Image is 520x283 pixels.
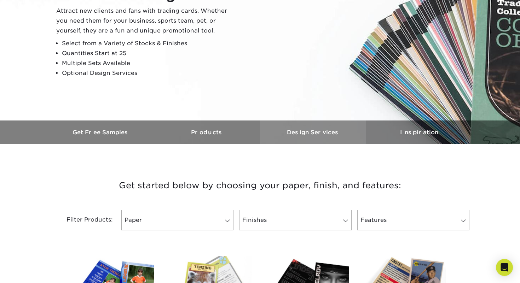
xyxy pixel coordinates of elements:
[366,120,472,144] a: Inspiration
[366,129,472,136] h3: Inspiration
[62,68,233,78] li: Optional Design Services
[260,120,366,144] a: Design Services
[121,210,233,230] a: Paper
[154,129,260,136] h3: Products
[53,170,467,201] h3: Get started below by choosing your paper, finish, and features:
[62,39,233,48] li: Select from a Variety of Stocks & Finishes
[48,129,154,136] h3: Get Free Samples
[62,48,233,58] li: Quantities Start at 25
[56,6,233,36] p: Attract new clients and fans with trading cards. Whether you need them for your business, sports ...
[48,120,154,144] a: Get Free Samples
[154,120,260,144] a: Products
[496,259,513,276] div: Open Intercom Messenger
[62,58,233,68] li: Multiple Sets Available
[239,210,351,230] a: Finishes
[48,210,119,230] div: Filter Products:
[260,129,366,136] h3: Design Services
[357,210,469,230] a: Features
